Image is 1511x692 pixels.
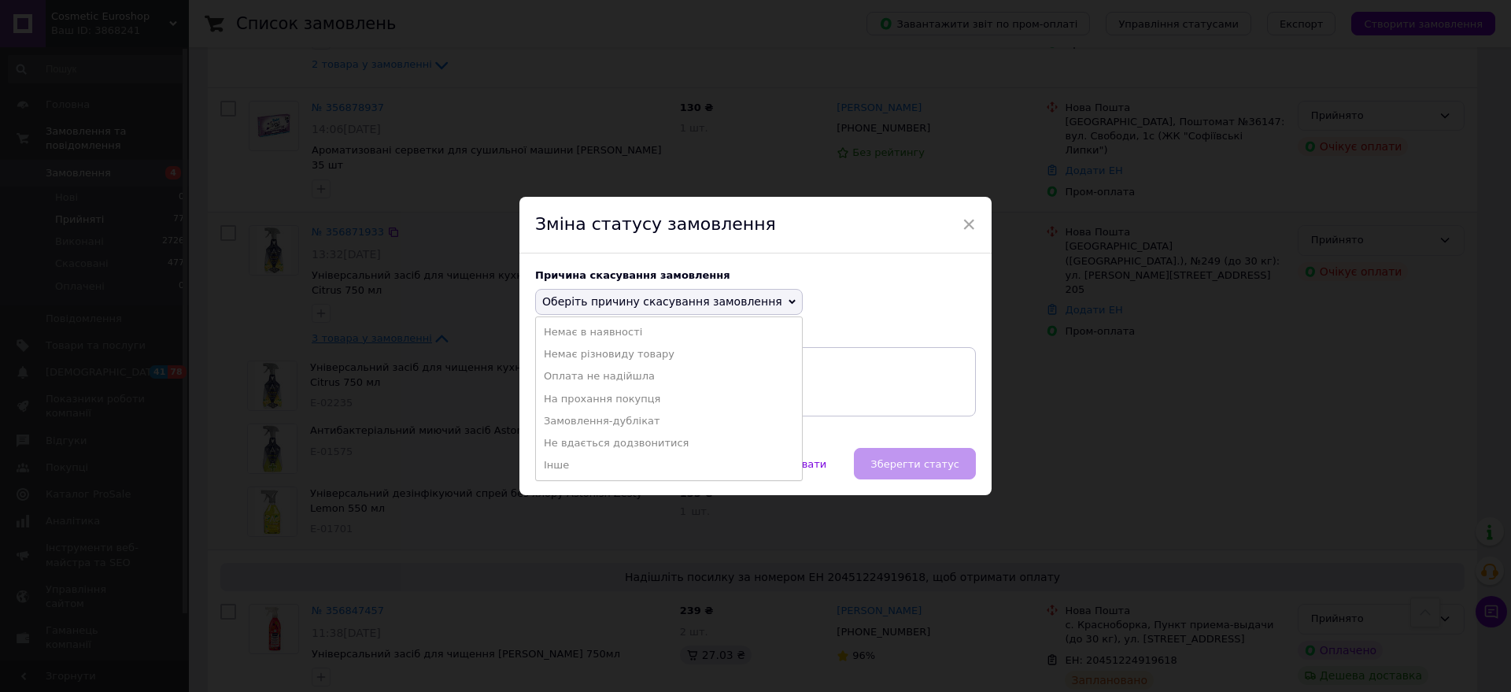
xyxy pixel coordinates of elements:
[536,343,802,365] li: Немає різновиду товару
[536,432,802,454] li: Не вдається додзвонитися
[536,321,802,343] li: Немає в наявності
[962,211,976,238] span: ×
[519,197,992,253] div: Зміна статусу замовлення
[536,454,802,476] li: Інше
[536,410,802,432] li: Замовлення-дублікат
[535,269,976,281] div: Причина скасування замовлення
[542,295,782,308] span: Оберіть причину скасування замовлення
[536,388,802,410] li: На прохання покупця
[536,365,802,387] li: Оплата не надійшла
